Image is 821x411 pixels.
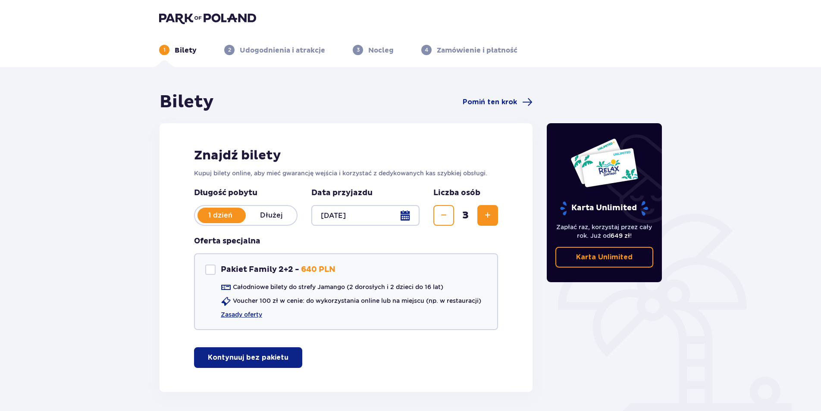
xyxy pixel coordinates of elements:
[311,188,373,198] p: Data przyjazdu
[421,45,517,55] div: 4Zamówienie i płatność
[194,188,298,198] p: Długość pobytu
[559,201,649,216] p: Karta Unlimited
[159,45,197,55] div: 1Bilety
[570,138,639,188] img: Dwie karty całoroczne do Suntago z napisem 'UNLIMITED RELAX', na białym tle z tropikalnymi liśćmi...
[228,46,231,54] p: 2
[194,147,498,164] h2: Znajdź bilety
[433,188,480,198] p: Liczba osób
[555,223,654,240] p: Zapłać raz, korzystaj przez cały rok. Już od !
[163,46,166,54] p: 1
[233,283,443,291] p: Całodniowe bilety do strefy Jamango (2 dorosłych i 2 dzieci do 16 lat)
[246,211,297,220] p: Dłużej
[224,45,325,55] div: 2Udogodnienia i atrakcje
[195,211,246,220] p: 1 dzień
[433,205,454,226] button: Zmniejsz
[576,252,633,262] p: Karta Unlimited
[611,232,630,239] span: 649 zł
[194,169,498,177] p: Kupuj bilety online, aby mieć gwarancję wejścia i korzystać z dedykowanych kas szybkiej obsługi.
[194,236,260,246] h3: Oferta specjalna
[463,97,517,107] span: Pomiń ten krok
[353,45,394,55] div: 3Nocleg
[477,205,498,226] button: Zwiększ
[437,46,517,55] p: Zamówienie i płatność
[368,46,394,55] p: Nocleg
[194,347,302,368] button: Kontynuuj bez pakietu
[175,46,197,55] p: Bilety
[221,310,262,319] a: Zasady oferty
[555,247,654,268] a: Karta Unlimited
[425,46,428,54] p: 4
[233,296,481,305] p: Voucher 100 zł w cenie: do wykorzystania online lub na miejscu (np. w restauracji)
[357,46,360,54] p: 3
[240,46,325,55] p: Udogodnienia i atrakcje
[463,97,533,107] a: Pomiń ten krok
[221,265,299,275] p: Pakiet Family 2+2 -
[160,91,214,113] h1: Bilety
[159,12,256,24] img: Park of Poland logo
[456,209,476,222] span: 3
[208,353,288,362] p: Kontynuuj bez pakietu
[301,265,335,275] p: 640 PLN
